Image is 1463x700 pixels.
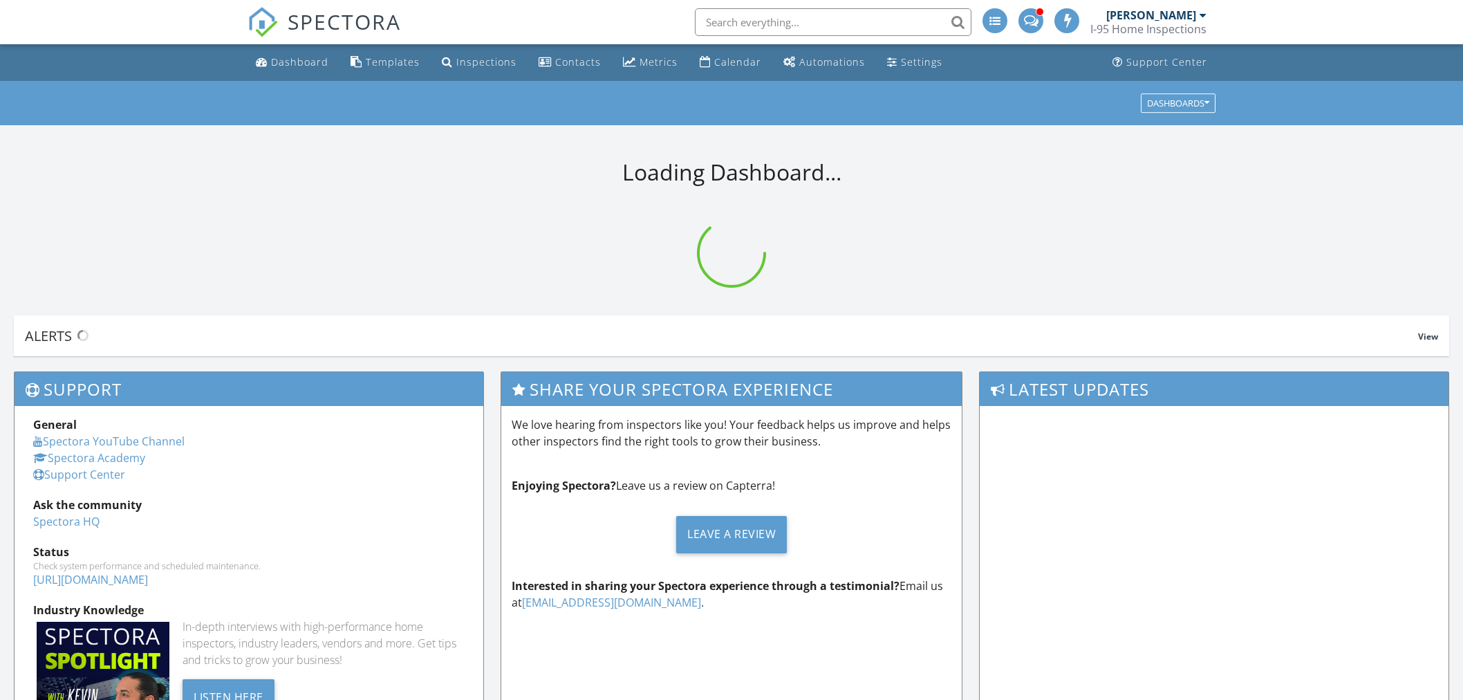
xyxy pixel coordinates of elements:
[15,372,483,406] h3: Support
[501,372,962,406] h3: Share Your Spectora Experience
[33,514,100,529] a: Spectora HQ
[1126,55,1207,68] div: Support Center
[882,50,948,75] a: Settings
[1141,93,1215,113] button: Dashboards
[512,505,951,564] a: Leave a Review
[33,572,148,587] a: [URL][DOMAIN_NAME]
[1147,98,1209,108] div: Dashboards
[980,372,1448,406] h3: Latest Updates
[250,50,334,75] a: Dashboard
[512,578,951,611] p: Email us at .
[183,618,465,668] div: In-depth interviews with high-performance home inspectors, industry leaders, vendors and more. Ge...
[617,50,683,75] a: Metrics
[456,55,516,68] div: Inspections
[33,560,465,571] div: Check system performance and scheduled maintenance.
[512,416,951,450] p: We love hearing from inspectors like you! Your feedback helps us improve and helps other inspecto...
[512,578,900,593] strong: Interested in sharing your Spectora experience through a testimonial?
[288,7,401,36] span: SPECTORA
[533,50,606,75] a: Contacts
[901,55,942,68] div: Settings
[33,450,145,466] a: Spectora Academy
[555,55,601,68] div: Contacts
[33,497,465,513] div: Ask the community
[33,467,125,482] a: Support Center
[1418,331,1438,342] span: View
[676,516,787,553] div: Leave a Review
[33,602,465,618] div: Industry Knowledge
[695,8,971,36] input: Search everything...
[248,19,401,48] a: SPECTORA
[1106,8,1196,22] div: [PERSON_NAME]
[640,55,678,68] div: Metrics
[512,478,616,493] strong: Enjoying Spectora?
[799,55,865,68] div: Automations
[694,50,767,75] a: Calendar
[714,55,761,68] div: Calendar
[366,55,420,68] div: Templates
[271,55,328,68] div: Dashboard
[248,7,278,37] img: The Best Home Inspection Software - Spectora
[33,544,465,560] div: Status
[778,50,870,75] a: Automations (Advanced)
[522,595,701,610] a: [EMAIL_ADDRESS][DOMAIN_NAME]
[33,434,185,449] a: Spectora YouTube Channel
[25,326,1418,345] div: Alerts
[345,50,425,75] a: Templates
[512,477,951,494] p: Leave us a review on Capterra!
[1107,50,1213,75] a: Support Center
[436,50,522,75] a: Inspections
[1090,22,1206,36] div: I-95 Home Inspections
[33,417,77,432] strong: General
